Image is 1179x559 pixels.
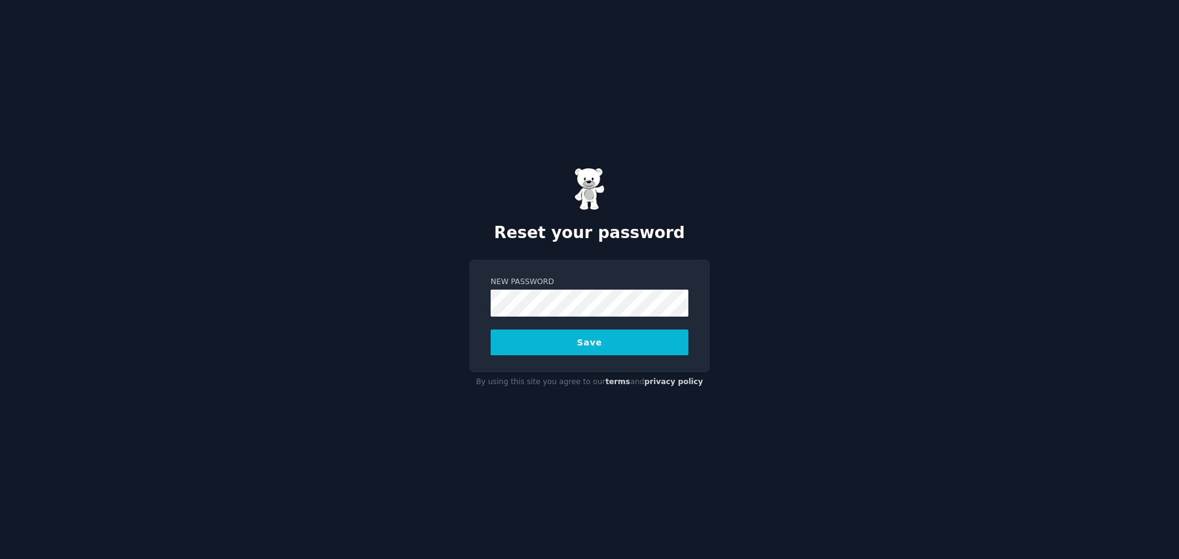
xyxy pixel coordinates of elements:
button: Save [491,330,688,355]
label: New Password [491,277,688,288]
h2: Reset your password [469,223,710,243]
div: By using this site you agree to our and [469,372,710,392]
a: privacy policy [644,377,703,386]
img: Gummy Bear [574,168,605,210]
a: terms [605,377,630,386]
